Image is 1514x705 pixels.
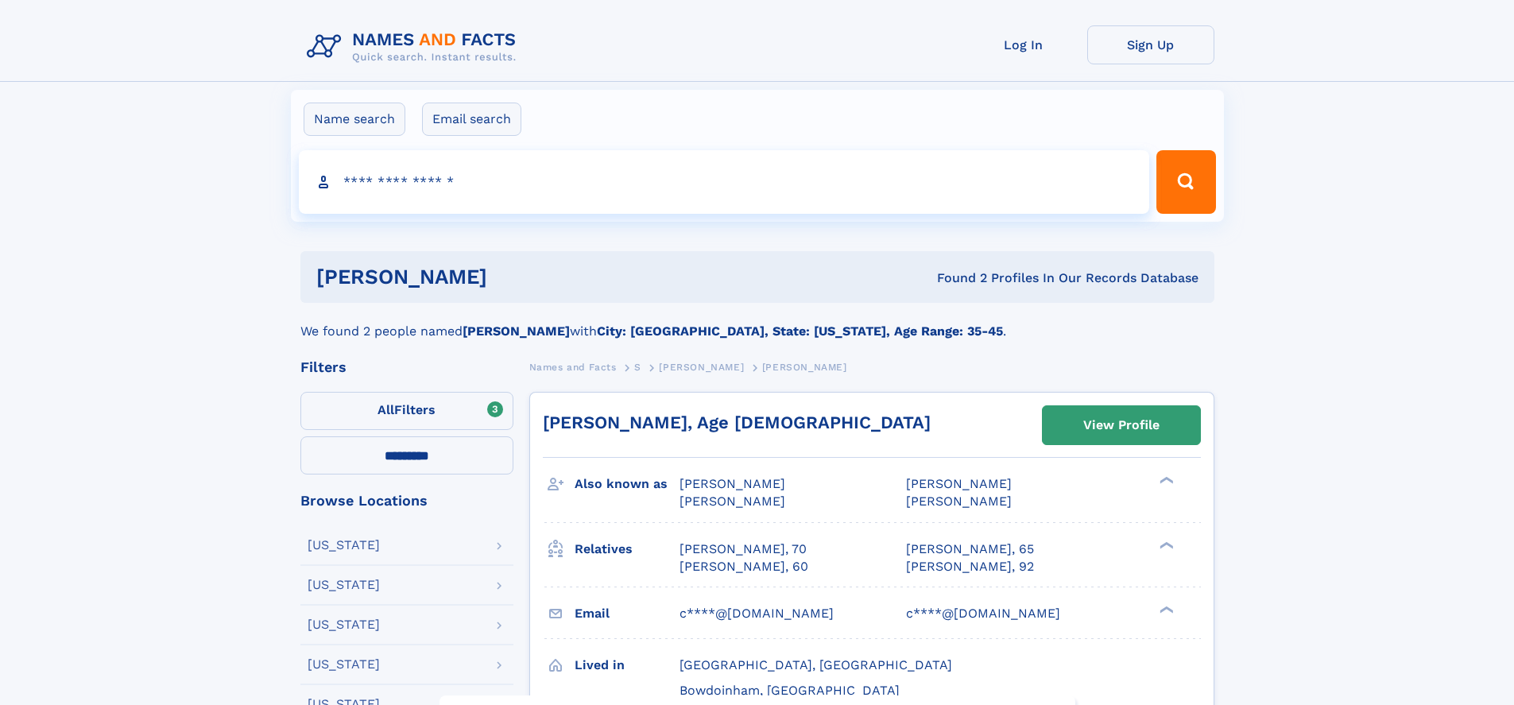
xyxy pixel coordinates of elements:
[543,413,931,432] a: [PERSON_NAME], Age [DEMOGRAPHIC_DATA]
[634,362,641,373] span: S
[906,558,1034,575] a: [PERSON_NAME], 92
[308,658,380,671] div: [US_STATE]
[463,323,570,339] b: [PERSON_NAME]
[575,652,680,679] h3: Lived in
[308,579,380,591] div: [US_STATE]
[308,539,380,552] div: [US_STATE]
[300,303,1214,341] div: We found 2 people named with .
[634,357,641,377] a: S
[659,357,744,377] a: [PERSON_NAME]
[300,25,529,68] img: Logo Names and Facts
[960,25,1087,64] a: Log In
[300,360,513,374] div: Filters
[680,558,808,575] a: [PERSON_NAME], 60
[529,357,617,377] a: Names and Facts
[1156,604,1175,614] div: ❯
[1043,406,1200,444] a: View Profile
[1083,407,1160,444] div: View Profile
[680,540,807,558] a: [PERSON_NAME], 70
[308,618,380,631] div: [US_STATE]
[1087,25,1214,64] a: Sign Up
[680,494,785,509] span: [PERSON_NAME]
[300,392,513,430] label: Filters
[304,103,405,136] label: Name search
[1156,150,1215,214] button: Search Button
[378,402,394,417] span: All
[659,362,744,373] span: [PERSON_NAME]
[300,494,513,508] div: Browse Locations
[575,471,680,498] h3: Also known as
[1156,475,1175,486] div: ❯
[422,103,521,136] label: Email search
[680,683,900,698] span: Bowdoinham, [GEOGRAPHIC_DATA]
[575,536,680,563] h3: Relatives
[316,267,712,287] h1: [PERSON_NAME]
[762,362,847,373] span: [PERSON_NAME]
[1156,540,1175,550] div: ❯
[712,269,1198,287] div: Found 2 Profiles In Our Records Database
[299,150,1150,214] input: search input
[906,494,1012,509] span: [PERSON_NAME]
[680,657,952,672] span: [GEOGRAPHIC_DATA], [GEOGRAPHIC_DATA]
[597,323,1003,339] b: City: [GEOGRAPHIC_DATA], State: [US_STATE], Age Range: 35-45
[680,476,785,491] span: [PERSON_NAME]
[906,476,1012,491] span: [PERSON_NAME]
[906,540,1034,558] a: [PERSON_NAME], 65
[575,600,680,627] h3: Email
